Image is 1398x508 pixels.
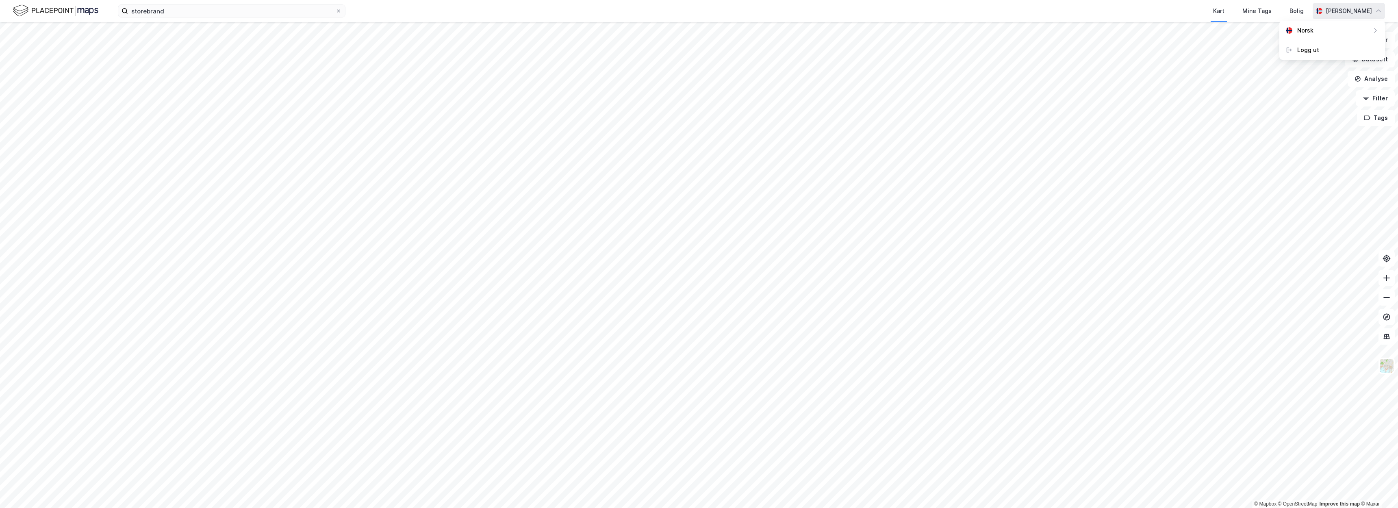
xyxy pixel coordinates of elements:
[1254,501,1276,507] a: Mapbox
[128,5,335,17] input: Søk på adresse, matrikkel, gårdeiere, leietakere eller personer
[1357,469,1398,508] iframe: Chat Widget
[1356,90,1395,106] button: Filter
[1357,469,1398,508] div: Kontrollprogram for chat
[1297,26,1313,35] div: Norsk
[1320,501,1360,507] a: Improve this map
[1213,6,1224,16] div: Kart
[1242,6,1272,16] div: Mine Tags
[1297,45,1319,55] div: Logg ut
[1326,6,1372,16] div: [PERSON_NAME]
[1379,358,1394,373] img: Z
[1289,6,1304,16] div: Bolig
[13,4,98,18] img: logo.f888ab2527a4732fd821a326f86c7f29.svg
[1278,501,1318,507] a: OpenStreetMap
[1348,71,1395,87] button: Analyse
[1357,110,1395,126] button: Tags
